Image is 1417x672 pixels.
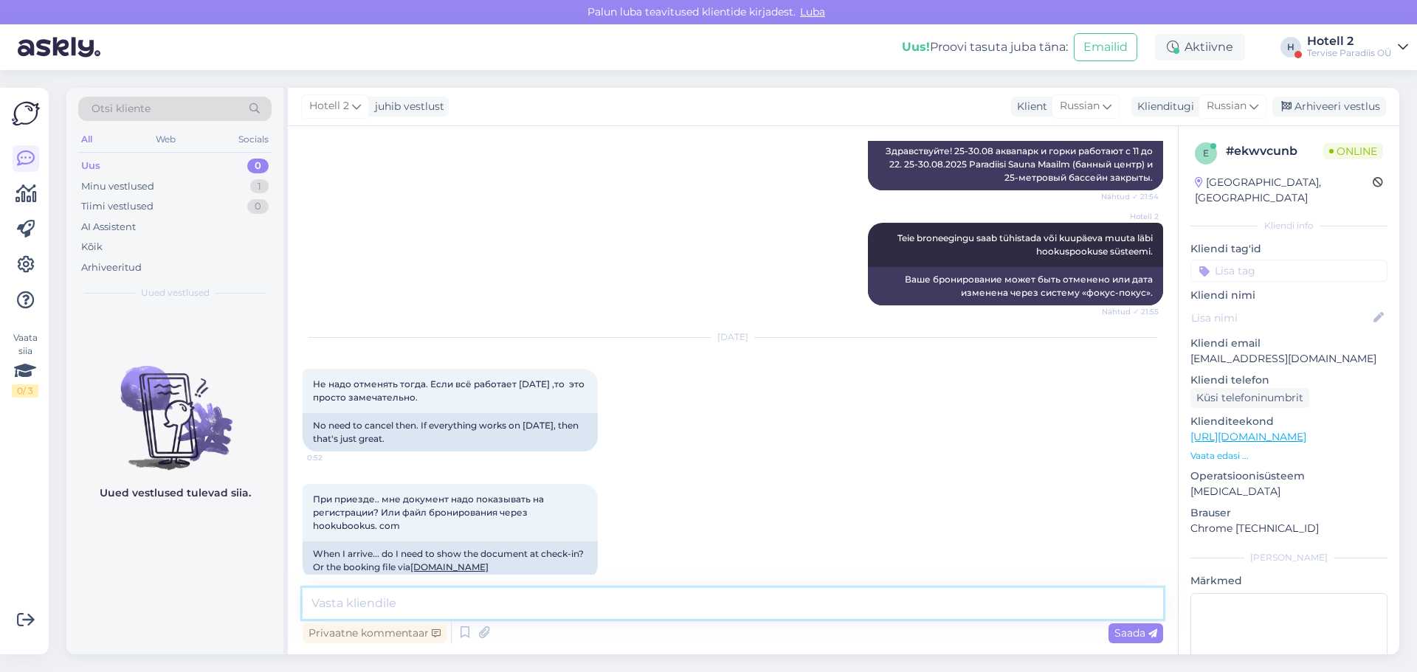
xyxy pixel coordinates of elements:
[1155,34,1245,60] div: Aktiivne
[1307,35,1392,47] div: Hotell 2
[1190,373,1387,388] p: Kliendi telefon
[1190,521,1387,536] p: Chrome [TECHNICAL_ID]
[250,179,269,194] div: 1
[81,220,136,235] div: AI Assistent
[1195,175,1373,206] div: [GEOGRAPHIC_DATA], [GEOGRAPHIC_DATA]
[1190,573,1387,589] p: Märkmed
[66,339,283,472] img: No chats
[1190,551,1387,564] div: [PERSON_NAME]
[1011,99,1047,114] div: Klient
[1190,388,1309,408] div: Küsi telefoninumbrit
[78,130,95,149] div: All
[1323,143,1383,159] span: Online
[1207,98,1247,114] span: Russian
[1307,47,1392,59] div: Tervise Paradiis OÜ
[303,623,447,643] div: Privaatne kommentaar
[81,260,142,275] div: Arhiveeritud
[81,199,154,214] div: Tiimi vestlused
[1074,33,1137,61] button: Emailid
[81,240,103,254] div: Kõik
[141,286,210,299] span: Uued vestlused
[1190,241,1387,257] p: Kliendi tag'id
[247,159,269,173] div: 0
[309,98,349,114] span: Hotell 2
[1114,626,1157,640] span: Saada
[1280,37,1301,58] div: H
[902,40,930,54] b: Uus!
[1131,99,1194,114] div: Klienditugi
[1103,211,1159,222] span: Hotell 2
[1102,306,1159,317] span: Nähtud ✓ 21:55
[313,378,587,403] span: Не надо отменять тогда. Если всё работает [DATE] ,то это просто замечательно.
[1060,98,1100,114] span: Russian
[868,139,1163,190] div: Здравствуйте! 25-30.08 аквапарк и горки работают с 11 до 22. 25-30.08.2025 Paradiisi Sauna Maailm...
[313,493,546,531] span: При приезде.. мне документ надо показывать на регистрации? Или файл бронирования через hookubooku...
[369,99,444,114] div: juhib vestlust
[303,330,1163,344] div: [DATE]
[1190,288,1387,303] p: Kliendi nimi
[1101,191,1159,202] span: Nähtud ✓ 21:54
[81,159,100,173] div: Uus
[902,38,1068,56] div: Proovi tasuta juba täna:
[12,100,40,128] img: Askly Logo
[303,413,598,451] div: No need to cancel then. If everything works on [DATE], then that's just great.
[1190,505,1387,521] p: Brauser
[1190,351,1387,367] p: [EMAIL_ADDRESS][DOMAIN_NAME]
[1190,219,1387,232] div: Kliendi info
[1190,430,1306,443] a: [URL][DOMAIN_NAME]
[100,485,251,501] p: Uued vestlused tulevad siia.
[92,101,151,117] span: Otsi kliente
[303,541,598,580] div: When I arrive... do I need to show the document at check-in? Or the booking file via
[1190,468,1387,484] p: Operatsioonisüsteem
[12,331,38,398] div: Vaata siia
[897,232,1155,257] span: Teie broneegingu saab tühistada või kuupäeva muuta läbi hookuspookuse süsteemi.
[235,130,272,149] div: Socials
[410,561,489,572] a: [DOMAIN_NAME]
[81,179,154,194] div: Minu vestlused
[1307,35,1408,59] a: Hotell 2Tervise Paradiis OÜ
[247,199,269,214] div: 0
[1203,148,1209,159] span: e
[1272,97,1386,117] div: Arhiveeri vestlus
[1190,414,1387,429] p: Klienditeekond
[1191,310,1371,326] input: Lisa nimi
[307,452,362,463] span: 0:52
[1190,260,1387,282] input: Lisa tag
[796,5,830,18] span: Luba
[1226,142,1323,160] div: # ekwvcunb
[1190,484,1387,499] p: [MEDICAL_DATA]
[153,130,179,149] div: Web
[1190,336,1387,351] p: Kliendi email
[12,384,38,398] div: 0 / 3
[868,267,1163,305] div: Ваше бронирование может быть отменено или дата изменена через систему «фокус-покус».
[1190,449,1387,463] p: Vaata edasi ...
